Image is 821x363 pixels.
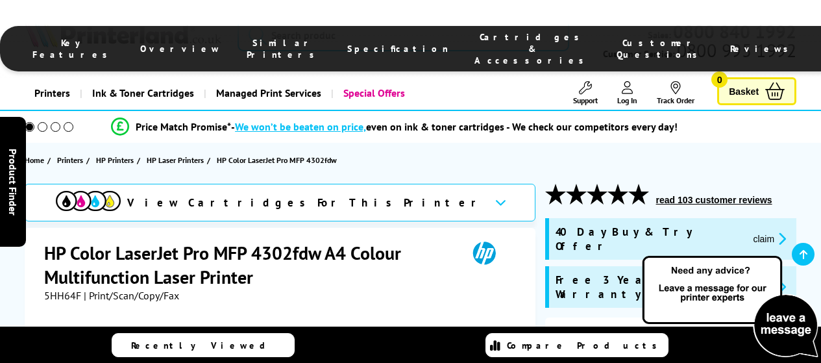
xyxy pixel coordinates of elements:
span: Compare Products [507,340,664,351]
li: modal_Promise [6,116,782,138]
a: Track Order [657,81,694,105]
img: Open Live Chat window [639,254,821,360]
span: Home [25,153,44,167]
span: | Print/Scan/Copy/Fax [84,289,179,302]
span: Key Features [32,37,114,60]
span: Ink & Toner Cartridges [92,77,194,110]
span: Support [573,95,598,105]
span: HP Color LaserJet Pro MFP 4302fdw [217,153,337,167]
div: - even on ink & toner cartridges - We check our competitors every day! [231,120,678,133]
a: Log In [617,81,637,105]
a: Printers [25,77,80,110]
span: Cartridges & Accessories [474,31,591,66]
span: Basket [729,82,759,100]
span: Specification [347,43,448,55]
span: View Cartridges For This Printer [127,195,484,210]
a: HP Printers [96,153,137,167]
span: Customer Questions [617,37,704,60]
a: HP Laser Printers [147,153,207,167]
span: Recently Viewed [131,340,278,351]
a: Printers [57,153,86,167]
a: Managed Print Services [204,77,331,110]
span: Price Match Promise* [136,120,231,133]
a: Basket 0 [717,77,796,105]
span: We won’t be beaten on price, [235,120,366,133]
h1: HP Color LaserJet Pro MFP 4302fdw A4 Colour Multifunction Laser Printer [44,241,454,289]
span: 40 Day Buy & Try Offer [556,225,743,253]
span: Reviews [730,43,795,55]
span: 0 [711,71,728,88]
img: View Cartridges [56,191,121,211]
img: HP [454,241,514,265]
span: HP Laser Printers [147,153,204,167]
a: Support [573,81,598,105]
span: HP Printers [96,153,134,167]
a: HP Color LaserJet Pro MFP 4302fdw [217,153,340,167]
a: Special Offers [331,77,415,110]
span: Free 3 Year Warranty [556,273,743,301]
a: Ink & Toner Cartridges [80,77,204,110]
a: Home [25,153,47,167]
span: 5HH64F [44,289,81,302]
span: Overview [140,43,221,55]
span: Similar Printers [247,37,321,60]
span: Product Finder [6,148,19,215]
a: Recently Viewed [112,333,295,357]
button: read 103 customer reviews [652,194,776,206]
span: Log In [617,95,637,105]
span: Printers [57,153,83,167]
a: Compare Products [485,333,668,357]
button: promo-description [749,231,790,246]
